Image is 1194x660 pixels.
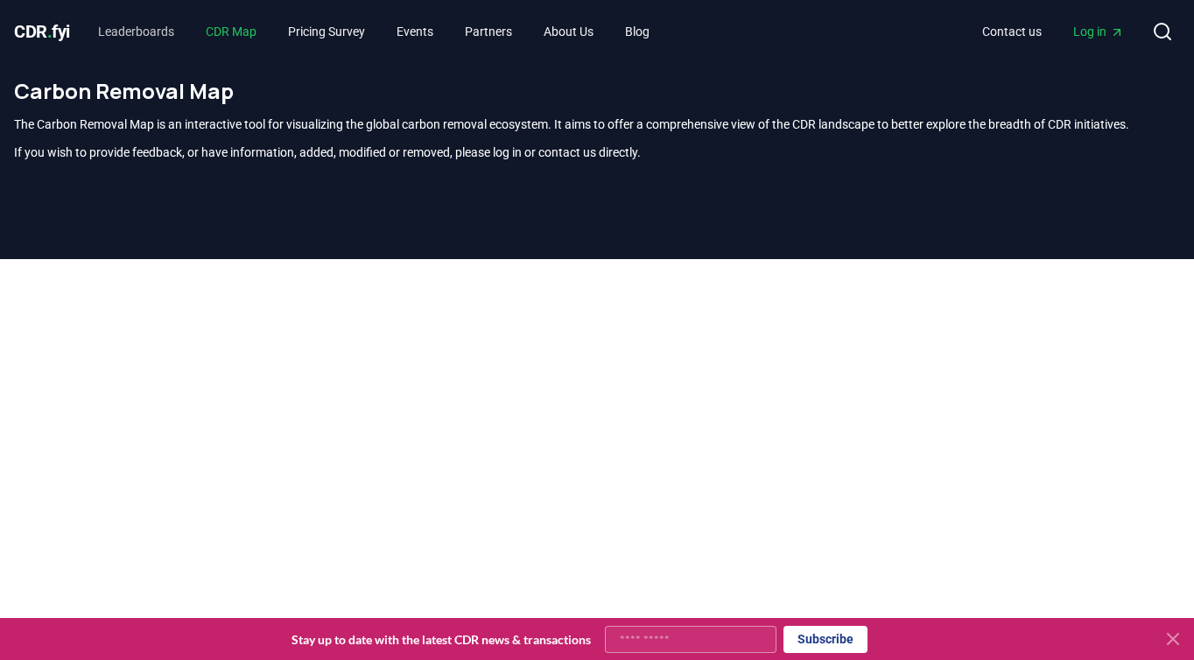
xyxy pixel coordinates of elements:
[968,16,1138,47] nav: Main
[274,16,379,47] a: Pricing Survey
[451,16,526,47] a: Partners
[968,16,1056,47] a: Contact us
[1073,23,1124,40] span: Log in
[530,16,608,47] a: About Us
[47,21,53,42] span: .
[611,16,664,47] a: Blog
[84,16,188,47] a: Leaderboards
[14,77,1180,105] h1: Carbon Removal Map
[14,19,70,44] a: CDR.fyi
[14,21,70,42] span: CDR fyi
[1059,16,1138,47] a: Log in
[14,144,1180,161] p: If you wish to provide feedback, or have information, added, modified or removed, please log in o...
[14,116,1180,133] p: The Carbon Removal Map is an interactive tool for visualizing the global carbon removal ecosystem...
[192,16,270,47] a: CDR Map
[383,16,447,47] a: Events
[84,16,664,47] nav: Main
